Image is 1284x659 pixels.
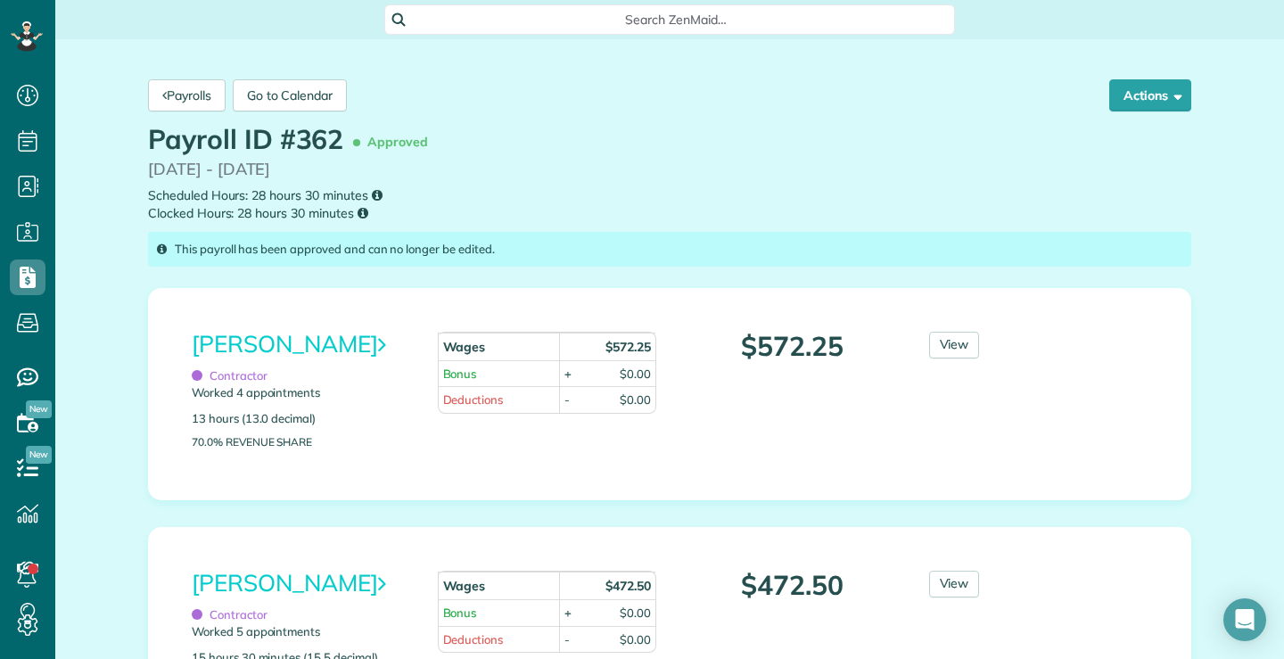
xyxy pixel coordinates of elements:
span: New [26,446,52,464]
div: $0.00 [620,391,651,408]
strong: $572.25 [605,339,651,355]
div: - [564,631,570,648]
span: Contractor [192,607,267,622]
a: Go to Calendar [233,79,347,111]
div: $0.00 [620,605,651,622]
td: Deductions [438,626,560,653]
div: This payroll has been approved and can no longer be edited. [148,232,1191,267]
strong: $472.50 [605,578,651,594]
td: Bonus [438,599,560,626]
p: $472.50 [683,571,902,600]
p: $572.25 [683,332,902,361]
button: Actions [1109,79,1191,111]
small: Scheduled Hours: 28 hours 30 minutes Clocked Hours: 28 hours 30 minutes [148,186,1191,223]
td: Bonus [438,360,560,387]
a: [PERSON_NAME] [192,329,385,358]
td: Deductions [438,386,560,413]
a: [PERSON_NAME] [192,568,385,597]
div: - [564,391,570,408]
p: Worked 4 appointments [192,384,411,401]
p: 70.0% Revenue Share [192,436,411,448]
strong: Wages [443,578,486,594]
span: New [26,400,52,418]
p: Worked 5 appointments [192,623,411,640]
a: View [929,332,980,358]
div: Open Intercom Messenger [1223,598,1266,641]
p: 13 hours (13.0 decimal) [192,410,411,427]
span: Approved [357,127,435,158]
div: $0.00 [620,366,651,383]
h1: Payroll ID #362 [148,125,436,158]
a: View [929,571,980,597]
span: Contractor [192,368,267,383]
p: [DATE] - [DATE] [148,158,1191,182]
strong: Wages [443,339,486,355]
a: Payrolls [148,79,226,111]
div: $0.00 [620,631,651,648]
div: + [564,366,572,383]
div: + [564,605,572,622]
